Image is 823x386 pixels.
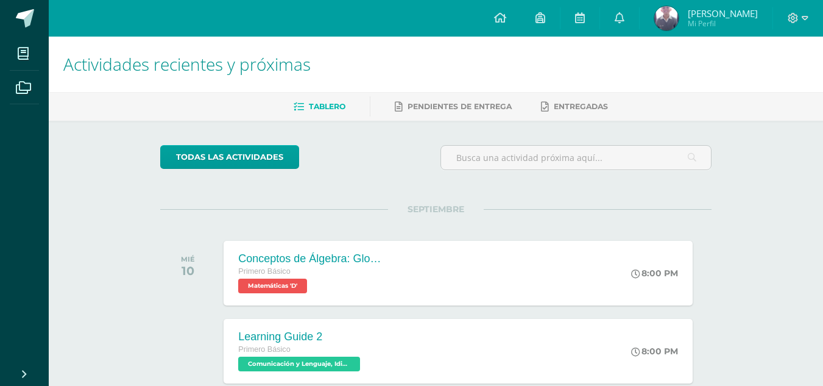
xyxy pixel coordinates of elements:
span: [PERSON_NAME] [688,7,758,20]
a: todas las Actividades [160,145,299,169]
a: Tablero [294,97,345,116]
span: Entregadas [554,102,608,111]
div: MIÉ [181,255,195,263]
div: Conceptos de Álgebra: Glosario [238,252,384,265]
div: 8:00 PM [631,346,678,357]
span: Actividades recientes y próximas [63,52,311,76]
div: 8:00 PM [631,268,678,279]
div: 10 [181,263,195,278]
span: Pendientes de entrega [408,102,512,111]
img: 44d28ed5550c7205a0737361d72a6add.png [654,6,679,30]
input: Busca una actividad próxima aquí... [441,146,711,170]
span: SEPTIEMBRE [388,204,484,215]
span: Primero Básico [238,267,290,276]
span: Matemáticas 'D' [238,279,307,293]
span: Primero Básico [238,345,290,354]
span: Comunicación y Lenguaje, Idioma Extranjero Inglés 'D' [238,357,360,371]
a: Entregadas [541,97,608,116]
div: Learning Guide 2 [238,331,363,343]
span: Mi Perfil [688,18,758,29]
span: Tablero [309,102,345,111]
a: Pendientes de entrega [395,97,512,116]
